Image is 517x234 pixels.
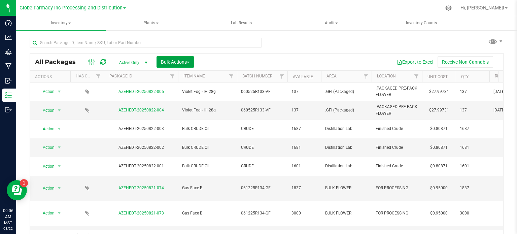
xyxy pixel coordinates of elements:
[291,210,317,216] span: 3000
[422,101,456,120] td: $27.99731
[16,16,106,30] a: Inventory
[460,5,504,10] span: Hi, [PERSON_NAME]!
[460,89,485,95] span: 137
[30,38,262,48] input: Search Package ID, Item Name, SKU, Lot or Part Number...
[37,124,55,134] span: Action
[325,210,368,216] span: BULK FLOWER
[37,183,55,193] span: Action
[109,74,132,78] a: Package ID
[460,163,485,169] span: 1601
[376,163,418,169] span: Finished Crude
[397,20,446,26] span: Inventory Counts
[376,210,418,216] span: FOR PROCESSING
[460,185,485,191] span: 1837
[37,162,55,171] span: Action
[325,163,368,169] span: Distillation Lab
[106,16,196,30] a: Plants
[377,74,396,78] a: Location
[55,87,64,96] span: select
[422,157,456,176] td: $0.80871
[460,210,485,216] span: 3000
[422,201,456,226] td: $0.95000
[241,163,283,169] span: CRUDE
[460,144,485,151] span: 1681
[5,106,12,113] inline-svg: Outbound
[325,126,368,132] span: Distillation Lab
[495,74,517,78] a: Ref Field 3
[460,126,485,132] span: 1687
[241,144,283,151] span: CRUDE
[3,208,13,226] p: 09:06 AM MST
[161,59,189,65] span: Bulk Actions
[37,143,55,152] span: Action
[291,126,317,132] span: 1687
[167,71,178,82] a: Filter
[157,56,194,68] button: Bulk Actions
[20,5,123,11] span: Globe Farmacy Inc Processing and Distribution
[325,185,368,191] span: BULK FLOWER
[376,144,418,151] span: Finished Crude
[427,74,448,79] a: Unit Cost
[5,34,12,41] inline-svg: Analytics
[37,106,55,115] span: Action
[377,16,466,30] a: Inventory Counts
[37,87,55,96] span: Action
[5,92,12,99] inline-svg: Inventory
[293,74,313,79] a: Available
[118,89,164,94] a: AZEHEDT-20250822-005
[276,71,287,82] a: Filter
[182,89,233,95] span: Violet Fog - IH 28g
[291,144,317,151] span: 1681
[241,107,283,113] span: 060525R133-VF
[291,163,317,169] span: 1601
[422,176,456,201] td: $0.95000
[242,74,272,78] a: Batch Number
[183,74,205,78] a: Item Name
[37,208,55,218] span: Action
[376,185,418,191] span: FOR PROCESSING
[55,162,64,171] span: select
[35,58,82,66] span: All Packages
[55,143,64,152] span: select
[55,183,64,193] span: select
[376,104,418,116] span: .PACKAGED PRE-PACK FLOWER
[241,89,283,95] span: 060525R133-VF
[182,185,233,191] span: Gas Face B
[461,74,469,79] a: Qty
[422,82,456,101] td: $27.99731
[222,20,261,26] span: Lab Results
[5,63,12,70] inline-svg: Manufacturing
[291,89,317,95] span: 137
[55,106,64,115] span: select
[392,56,438,68] button: Export to Excel
[118,211,164,215] a: AZEHEDT-20250821-073
[197,16,286,30] a: Lab Results
[376,85,418,98] span: .PACKAGED PRE-PACK FLOWER
[103,163,179,169] div: AZEHEDT-20250822-001
[5,77,12,84] inline-svg: Inbound
[241,185,283,191] span: 061225R134-GF
[35,74,68,79] div: Actions
[103,144,179,151] div: AZEHEDT-20250822-002
[118,186,164,190] a: AZEHEDT-20250821-074
[182,126,233,132] span: Bulk CRUDE Oil
[182,163,233,169] span: Bulk CRUDE Oil
[422,120,456,138] td: $0.80871
[103,126,179,132] div: AZEHEDT-20250822-003
[325,144,368,151] span: Distillation Lab
[360,71,372,82] a: Filter
[326,74,337,78] a: Area
[226,71,237,82] a: Filter
[3,226,13,231] p: 08/22
[291,107,317,113] span: 137
[241,126,283,132] span: CRUDE
[286,16,376,30] a: Audit
[287,16,376,30] span: Audit
[182,210,233,216] span: Gas Face B
[376,126,418,132] span: Finished Crude
[182,107,233,113] span: Violet Fog - IH 28g
[5,20,12,26] inline-svg: Dashboard
[7,180,27,200] iframe: Resource center
[20,179,28,187] iframe: Resource center unread badge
